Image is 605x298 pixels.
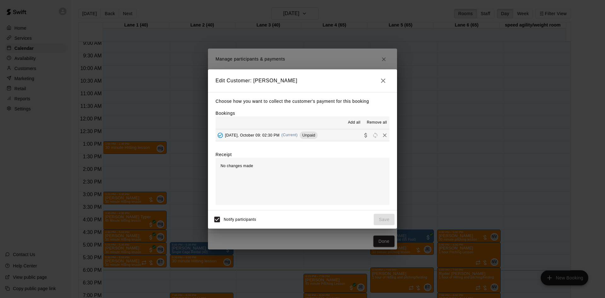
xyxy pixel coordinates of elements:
label: Bookings [216,111,235,116]
span: Remove [380,132,389,137]
span: [DATE], October 09: 02:30 PM [225,133,279,137]
button: Added - Collect Payment [216,131,225,140]
span: Remove all [367,120,387,126]
button: Added - Collect Payment[DATE], October 09: 02:30 PM(Current)UnpaidCollect paymentRescheduleRemove [216,129,389,141]
span: Unpaid [300,133,318,137]
span: Collect payment [361,132,371,137]
h2: Edit Customer: [PERSON_NAME] [208,69,397,92]
span: Add all [348,120,360,126]
button: Add all [344,118,364,128]
span: Reschedule [371,132,380,137]
label: Receipt [216,151,232,158]
span: No changes made [221,164,253,168]
span: (Current) [281,133,298,137]
p: Choose how you want to collect the customer's payment for this booking [216,97,389,105]
span: Notify participants [224,217,256,222]
button: Remove all [364,118,389,128]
